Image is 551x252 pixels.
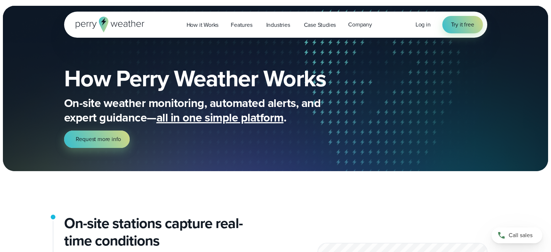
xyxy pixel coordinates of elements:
a: Try it free [442,16,483,33]
a: Request more info [64,131,130,148]
h2: On-site stations capture real-time conditions [64,215,270,249]
span: How it Works [187,21,219,29]
span: Features [231,21,252,29]
a: Case Studies [298,17,342,32]
span: all in one simple platform [156,109,284,126]
a: Log in [416,20,431,29]
span: Industries [266,21,290,29]
span: Request more info [76,135,121,144]
a: How it Works [180,17,225,32]
p: On-site weather monitoring, automated alerts, and expert guidance— . [64,96,354,125]
span: Try it free [451,20,474,29]
a: Call sales [492,227,542,243]
span: Call sales [509,231,533,240]
h1: How Perry Weather Works [64,67,379,90]
span: Company [348,20,372,29]
span: Case Studies [304,21,336,29]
